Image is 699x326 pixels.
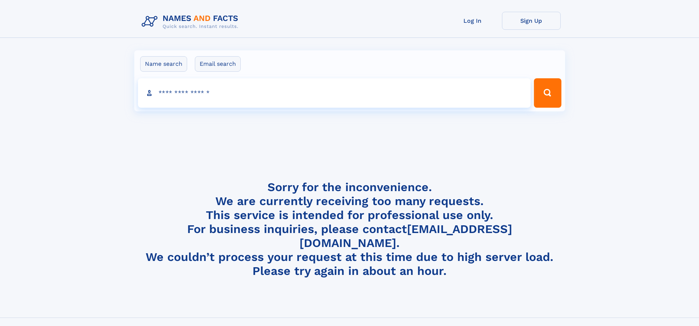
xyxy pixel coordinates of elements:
[139,180,561,278] h4: Sorry for the inconvenience. We are currently receiving too many requests. This service is intend...
[195,56,241,72] label: Email search
[138,78,531,108] input: search input
[502,12,561,30] a: Sign Up
[139,12,244,32] img: Logo Names and Facts
[299,222,512,250] a: [EMAIL_ADDRESS][DOMAIN_NAME]
[443,12,502,30] a: Log In
[140,56,187,72] label: Name search
[534,78,561,108] button: Search Button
